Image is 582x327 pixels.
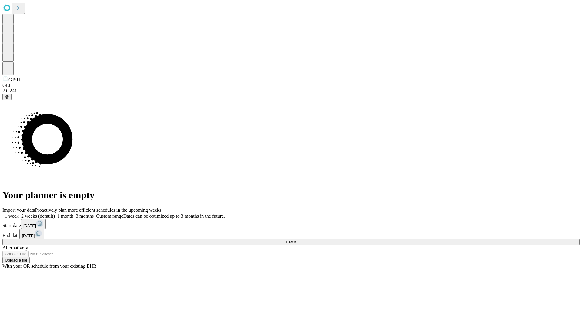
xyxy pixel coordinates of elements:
span: 3 months [76,213,94,219]
span: GJSH [8,77,20,82]
span: Custom range [96,213,123,219]
h1: Your planner is empty [2,190,580,201]
span: [DATE] [22,233,35,238]
span: Import your data [2,207,35,213]
div: 2.0.241 [2,88,580,94]
div: GEI [2,83,580,88]
button: [DATE] [21,219,46,229]
span: 1 week [5,213,19,219]
span: Dates can be optimized up to 3 months in the future. [123,213,225,219]
div: Start date [2,219,580,229]
button: Upload a file [2,257,30,263]
span: 2 weeks (default) [21,213,55,219]
span: Fetch [286,240,296,244]
span: Alternatively [2,245,28,250]
button: Fetch [2,239,580,245]
button: [DATE] [19,229,44,239]
span: @ [5,94,9,99]
button: @ [2,94,12,100]
span: With your OR schedule from your existing EHR [2,263,96,269]
span: Proactively plan more efficient schedules in the upcoming weeks. [35,207,162,213]
span: 1 month [57,213,73,219]
div: End date [2,229,580,239]
span: [DATE] [23,223,36,228]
